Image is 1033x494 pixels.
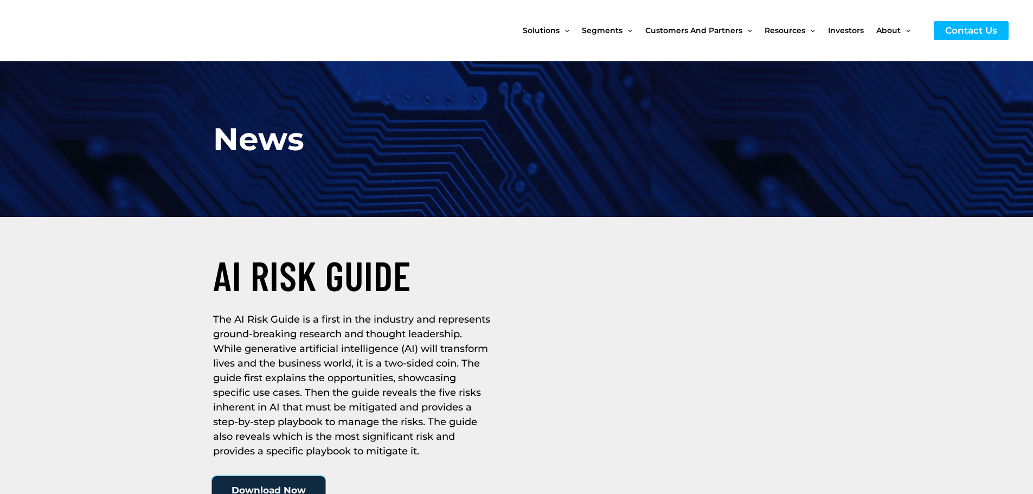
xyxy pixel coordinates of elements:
h1: News [213,116,461,163]
span: Solutions [523,8,560,53]
span: Resources [765,8,805,53]
span: Customers and Partners [645,8,742,53]
span: Menu Toggle [901,8,910,53]
span: Investors [828,8,864,53]
span: Menu Toggle [742,8,752,53]
img: CyberCatch [19,8,149,53]
span: Segments [582,8,623,53]
h2: The AI Risk Guide is a first in the industry and represents ground-breaking research and thought ... [213,312,492,459]
span: About [876,8,901,53]
a: Contact Us [934,21,1009,40]
span: Menu Toggle [623,8,632,53]
span: Menu Toggle [560,8,569,53]
nav: Site Navigation: New Main Menu [523,8,923,53]
span: Menu Toggle [805,8,815,53]
h2: AI RISK GUIDE [213,249,511,301]
a: Investors [828,8,876,53]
